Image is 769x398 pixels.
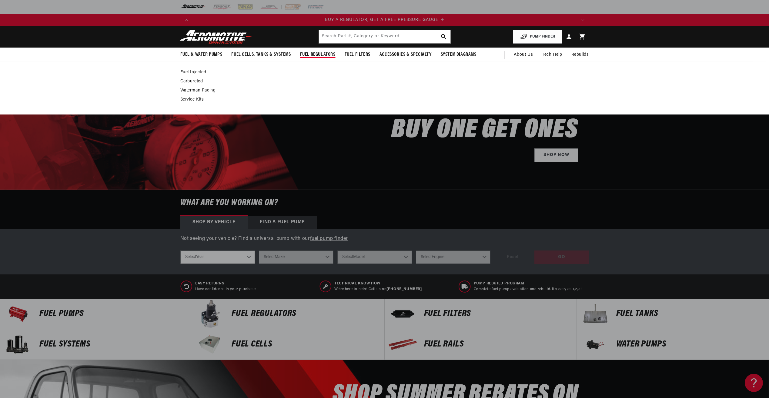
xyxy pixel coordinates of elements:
select: Make [259,250,333,264]
p: We’re here to help! Call us on [334,287,422,292]
a: FUEL REGULATORS FUEL REGULATORS [192,299,384,329]
p: Have confidence in your purchase. [195,287,256,292]
select: Year [180,250,255,264]
button: Translation missing: en.sections.announcements.next_announcement [577,14,589,26]
a: Fuel Tanks Fuel Tanks [577,299,769,329]
a: FUEL Rails FUEL Rails [385,329,577,360]
div: 1 of 4 [192,17,577,23]
p: Not seeing your vehicle? Find a universal pump with our [180,235,589,243]
div: Shop by vehicle [180,216,248,229]
input: Search by Part Number, Category or Keyword [319,30,450,43]
div: Announcement [192,17,577,23]
button: Translation missing: en.sections.announcements.previous_announcement [180,14,192,26]
summary: Tech Help [537,48,567,62]
button: search button [437,30,450,43]
span: About Us [514,52,533,57]
a: Fuel Injected [180,70,583,75]
p: Water Pumps [616,340,763,349]
span: BUY A REGULATOR, GET A FREE PRESSURE GAUGE [325,18,438,22]
a: Water Pumps Water Pumps [577,329,769,360]
summary: Accessories & Specialty [375,48,436,62]
p: FUEL FILTERS [424,309,570,318]
a: fuel pump finder [310,236,348,241]
span: Rebuilds [571,51,589,58]
select: Engine [416,250,490,264]
summary: Fuel & Water Pumps [176,48,227,62]
span: Fuel Regulators [300,51,336,58]
a: Shop Now [534,148,578,162]
summary: Fuel Cells, Tanks & Systems [227,48,295,62]
summary: Fuel Filters [340,48,375,62]
span: Accessories & Specialty [379,51,432,58]
a: FUEL FILTERS FUEL FILTERS [385,299,577,329]
a: FUEL Cells FUEL Cells [192,329,384,360]
p: FUEL REGULATORS [232,309,378,318]
p: FUEL Rails [424,340,570,349]
summary: Fuel Regulators [296,48,340,62]
h6: What are you working on? [165,190,604,216]
p: Complete fuel pump evaluation and rebuild. It's easy as 1,2,3! [474,287,582,292]
a: [PHONE_NUMBER] [386,287,422,291]
select: Model [337,250,412,264]
p: Fuel Tanks [616,309,763,318]
img: FUEL Cells [195,329,226,360]
span: Pump Rebuild program [474,281,582,286]
span: Technical Know How [334,281,422,286]
span: Easy Returns [195,281,256,286]
img: Aeromotive [178,30,254,44]
img: FUEL FILTERS [388,299,418,329]
a: Service Kits [180,97,583,102]
div: Find a Fuel Pump [248,216,317,229]
a: Carbureted [180,79,583,84]
a: About Us [509,48,537,62]
summary: Rebuilds [567,48,593,62]
summary: System Diagrams [436,48,481,62]
a: BUY A REGULATOR, GET A FREE PRESSURE GAUGE [192,17,577,23]
span: Tech Help [542,51,562,58]
a: Waterman Racing [180,88,583,93]
p: Fuel Pumps [39,309,186,318]
span: Fuel Filters [345,51,370,58]
button: PUMP FINDER [513,30,562,44]
span: Fuel Cells, Tanks & Systems [231,51,291,58]
img: FUEL REGULATORS [195,299,226,329]
p: Fuel Systems [39,340,186,349]
img: FUEL Rails [388,329,418,360]
img: Fuel Pumps [3,299,33,329]
img: Fuel Tanks [580,299,610,329]
p: FUEL Cells [232,340,378,349]
slideshow-component: Translation missing: en.sections.announcements.announcement_bar [165,14,604,26]
span: Fuel & Water Pumps [180,51,222,58]
h2: SHOP SEPTEMBER BUY ONE GET ONES [391,95,578,143]
img: Water Pumps [580,329,610,360]
img: Fuel Systems [3,329,33,360]
span: System Diagrams [441,51,476,58]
